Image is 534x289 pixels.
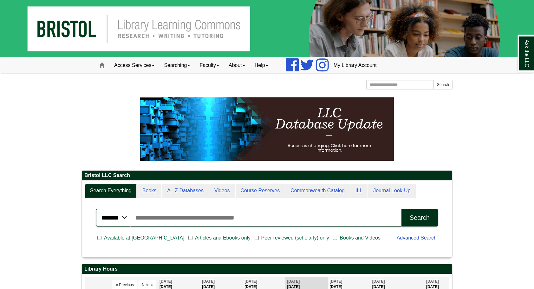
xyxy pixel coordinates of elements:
span: [DATE] [330,279,342,284]
input: Articles and Ebooks only [188,235,192,241]
a: Videos [209,184,235,198]
a: Journal Look-Up [368,184,415,198]
input: Peer reviewed (scholarly) only [255,235,259,241]
img: HTML tutorial [140,97,394,161]
input: Available at [GEOGRAPHIC_DATA] [97,235,101,241]
a: Access Services [109,57,159,73]
a: A - Z Databases [162,184,209,198]
span: [DATE] [287,279,300,284]
span: [DATE] [426,279,439,284]
a: Commonwealth Catalog [285,184,350,198]
input: Books and Videos [333,235,337,241]
a: Course Reserves [236,184,285,198]
span: [DATE] [372,279,385,284]
button: Search [433,80,453,89]
a: Search Everything [85,184,137,198]
a: Searching [159,57,195,73]
span: [DATE] [244,279,257,284]
span: [DATE] [160,279,172,284]
a: My Library Account [329,57,381,73]
a: About [224,57,250,73]
a: Books [137,184,161,198]
a: Help [250,57,273,73]
span: Peer reviewed (scholarly) only [259,234,332,242]
a: ILL [350,184,368,198]
div: Search [410,214,430,221]
span: Books and Videos [337,234,383,242]
span: [DATE] [202,279,215,284]
a: Advanced Search [397,235,437,240]
h2: Bristol LLC Search [82,171,452,181]
h2: Library Hours [82,264,452,274]
span: Available at [GEOGRAPHIC_DATA] [101,234,187,242]
button: Search [401,209,438,227]
a: Faculty [195,57,224,73]
span: Articles and Ebooks only [192,234,253,242]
